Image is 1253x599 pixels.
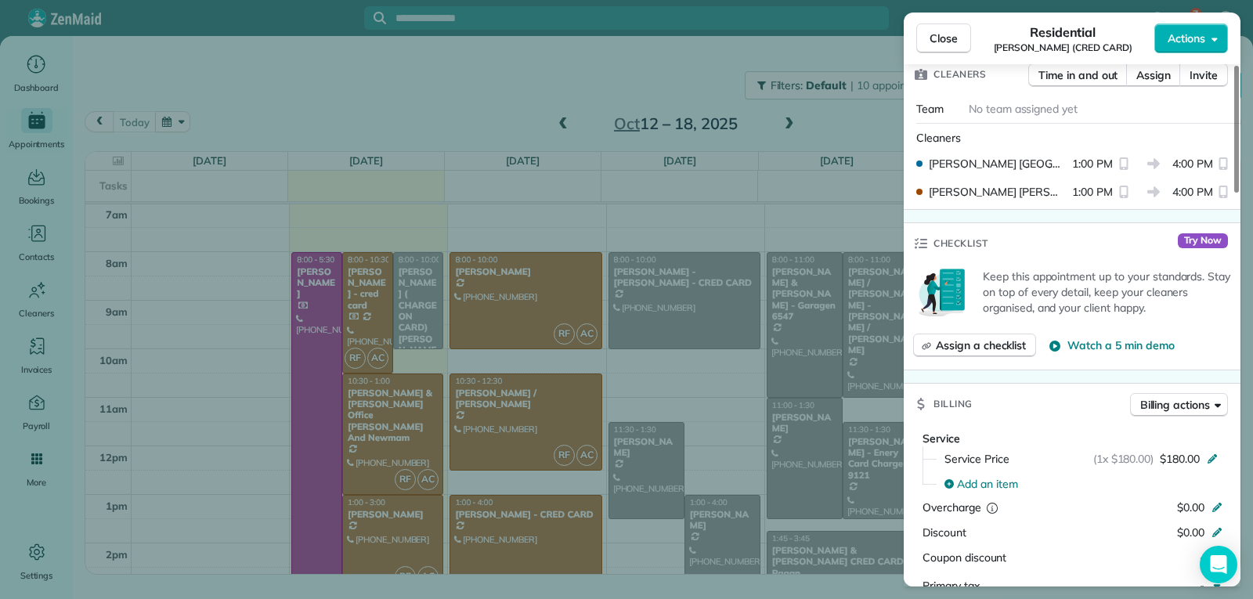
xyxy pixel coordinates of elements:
button: Close [916,23,971,53]
span: Assign [1136,67,1171,83]
button: Assign [1126,63,1181,87]
span: $0.00 [1177,500,1204,514]
div: Overcharge [923,500,1058,515]
span: [PERSON_NAME] (CRED CARD) [994,41,1132,54]
span: Time in and out [1038,67,1118,83]
button: Add an item [935,471,1228,496]
span: Actions [1168,31,1205,46]
span: Team [916,102,944,116]
span: Coupon discount [923,550,1006,565]
span: Close [930,31,958,46]
span: Watch a 5 min demo [1067,337,1174,353]
span: Residential [1030,23,1096,41]
span: 1:00 PM [1072,184,1113,200]
button: Assign a checklist [913,334,1036,357]
span: Try Now [1178,233,1228,249]
span: Service Price [944,451,1009,467]
span: $0.00 [1177,525,1204,539]
span: Discount [923,525,966,539]
span: (1x $180.00) [1093,451,1154,467]
span: Add an item [957,476,1018,492]
p: Keep this appointment up to your standards. Stay on top of every detail, keep your cleaners organ... [983,269,1231,316]
span: Billing actions [1140,397,1210,413]
button: Time in and out [1028,63,1128,87]
span: Service [923,431,960,446]
span: [PERSON_NAME] [GEOGRAPHIC_DATA] [929,156,1066,171]
span: Checklist [933,236,988,251]
button: Service Price(1x $180.00)$180.00 [935,446,1228,471]
div: Open Intercom Messenger [1200,546,1237,583]
span: 4:00 PM [1172,184,1213,200]
span: No team assigned yet [969,102,1078,116]
span: Assign a checklist [936,337,1026,353]
button: Watch a 5 min demo [1049,337,1174,353]
span: Billing [933,396,973,412]
span: Invite [1190,67,1218,83]
span: Cleaners [933,67,986,82]
span: - [1200,579,1204,593]
span: Cleaners [916,131,961,145]
span: $180.00 [1160,451,1200,467]
span: [PERSON_NAME] [PERSON_NAME] [929,184,1066,200]
span: 4:00 PM [1172,156,1213,171]
button: Invite [1179,63,1228,87]
span: Primary tax [923,579,980,593]
span: 1:00 PM [1072,156,1113,171]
